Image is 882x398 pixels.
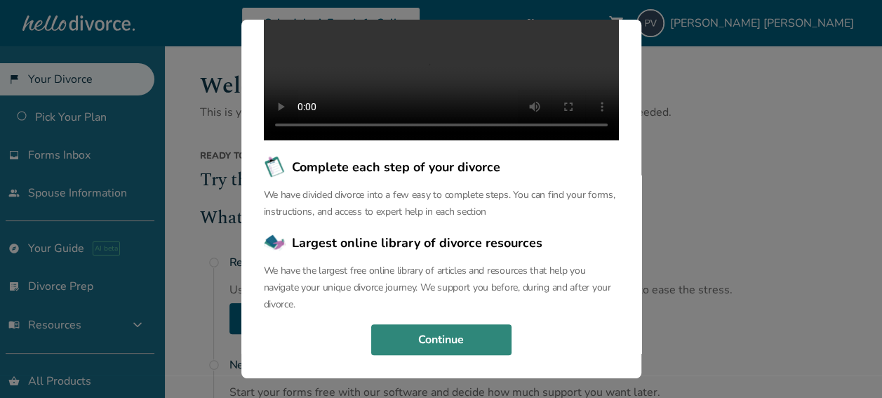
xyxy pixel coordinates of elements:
[812,331,882,398] iframe: Chat Widget
[292,158,500,176] span: Complete each step of your divorce
[264,263,619,313] p: We have the largest free online library of articles and resources that help you navigate your uni...
[264,156,286,178] img: Complete each step of your divorce
[264,187,619,220] p: We have divided divorce into a few easy to complete steps. You can find your forms, instructions,...
[292,234,542,252] span: Largest online library of divorce resources
[371,324,512,355] button: Continue
[264,232,286,254] img: Largest online library of divorce resources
